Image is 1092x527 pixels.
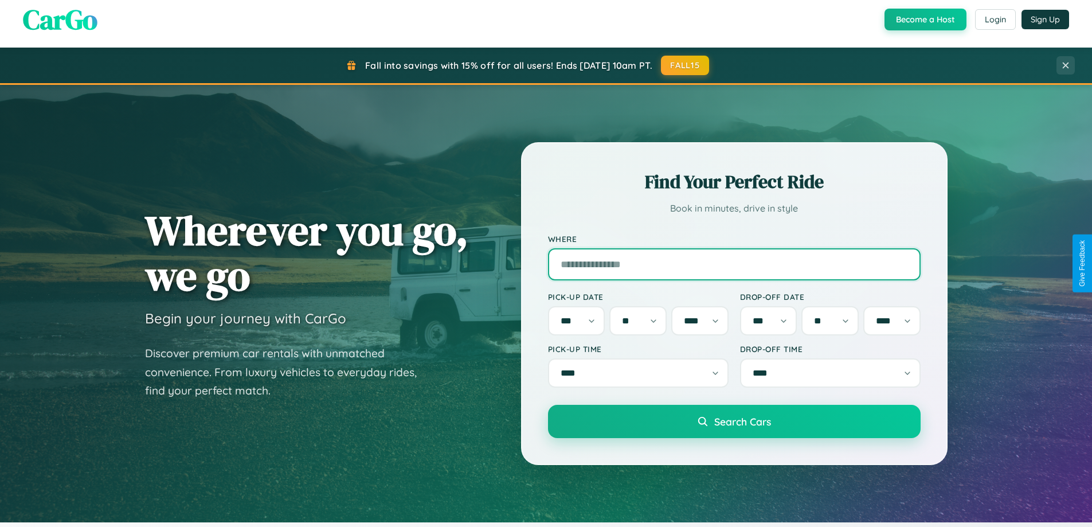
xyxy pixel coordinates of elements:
span: CarGo [23,1,97,38]
p: Discover premium car rentals with unmatched convenience. From luxury vehicles to everyday rides, ... [145,344,432,400]
label: Pick-up Date [548,292,729,302]
button: Sign Up [1021,10,1069,29]
h2: Find Your Perfect Ride [548,169,921,194]
button: Login [975,9,1016,30]
span: Fall into savings with 15% off for all users! Ends [DATE] 10am PT. [365,60,652,71]
button: Search Cars [548,405,921,438]
button: FALL15 [661,56,709,75]
p: Book in minutes, drive in style [548,200,921,217]
label: Where [548,234,921,244]
label: Pick-up Time [548,344,729,354]
button: Become a Host [884,9,966,30]
h3: Begin your journey with CarGo [145,310,346,327]
span: Search Cars [714,415,771,428]
div: Give Feedback [1078,240,1086,287]
h1: Wherever you go, we go [145,208,468,298]
label: Drop-off Time [740,344,921,354]
label: Drop-off Date [740,292,921,302]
